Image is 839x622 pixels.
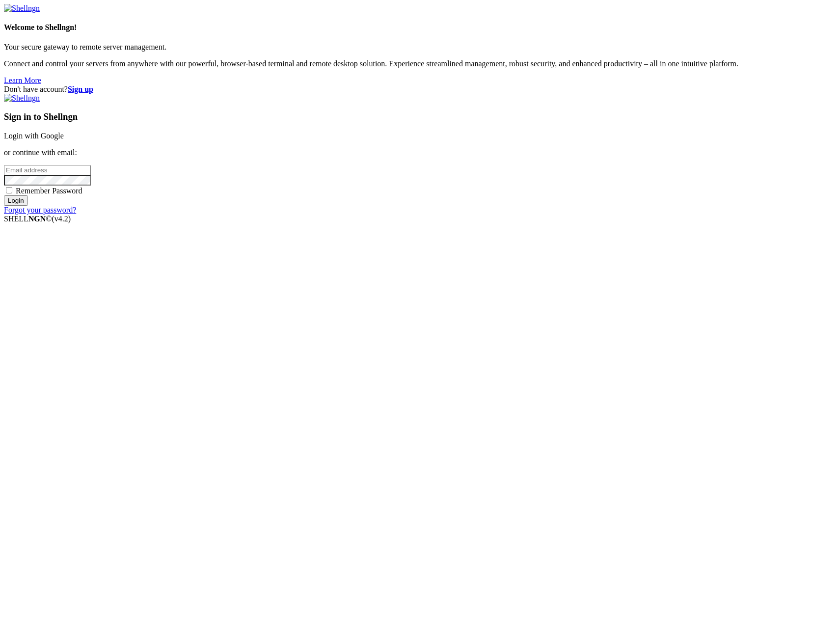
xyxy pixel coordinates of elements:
[4,206,76,214] a: Forgot your password?
[28,215,46,223] b: NGN
[4,94,40,103] img: Shellngn
[4,132,64,140] a: Login with Google
[4,195,28,206] input: Login
[4,85,835,94] div: Don't have account?
[4,4,40,13] img: Shellngn
[4,111,835,122] h3: Sign in to Shellngn
[16,187,82,195] span: Remember Password
[68,85,93,93] a: Sign up
[4,165,91,175] input: Email address
[52,215,71,223] span: 4.2.0
[4,23,835,32] h4: Welcome to Shellngn!
[4,43,835,52] p: Your secure gateway to remote server management.
[4,215,71,223] span: SHELL ©
[4,148,835,157] p: or continue with email:
[6,187,12,193] input: Remember Password
[4,76,41,84] a: Learn More
[4,59,835,68] p: Connect and control your servers from anywhere with our powerful, browser-based terminal and remo...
